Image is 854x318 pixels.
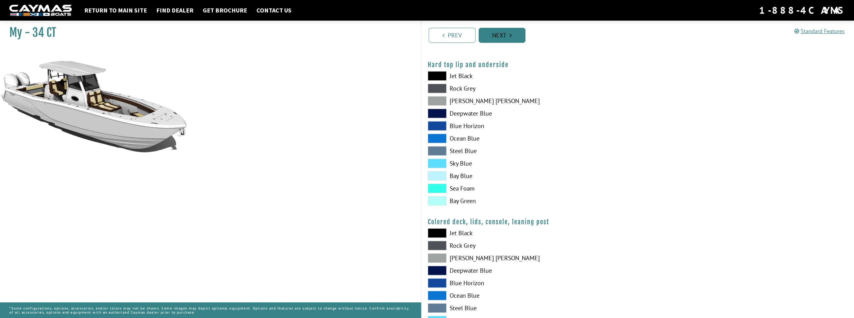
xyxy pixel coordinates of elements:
label: Jet Black [428,228,632,238]
a: Find Dealer [153,6,197,14]
img: white-logo-c9c8dbefe5ff5ceceb0f0178aa75bf4bb51f6bca0971e226c86eb53dfe498488.png [9,5,72,16]
a: Return to main site [81,6,150,14]
label: Sky Blue [428,159,632,168]
h4: Colored deck, lids, console, leaning post [428,218,848,226]
label: Blue Horizon [428,278,632,288]
a: Get Brochure [200,6,250,14]
label: Rock Grey [428,84,632,93]
div: 1-888-4CAYMAS [759,3,845,17]
label: Steel Blue [428,146,632,156]
label: Steel Blue [428,303,632,313]
p: *Some configurations, options, accessories, and/or colors may not be shown. Some images may depic... [9,303,412,317]
label: Deepwater Blue [428,266,632,275]
label: Ocean Blue [428,134,632,143]
label: [PERSON_NAME] [PERSON_NAME] [428,253,632,263]
label: Bay Blue [428,171,632,181]
a: Next [479,28,525,43]
h4: Hard top lip and underside [428,61,848,69]
a: Prev [429,28,476,43]
a: Standard Features [794,27,845,35]
label: Ocean Blue [428,291,632,300]
label: [PERSON_NAME] [PERSON_NAME] [428,96,632,106]
a: Contact Us [253,6,295,14]
label: Rock Grey [428,241,632,250]
label: Bay Green [428,196,632,206]
label: Deepwater Blue [428,109,632,118]
h1: My - 34 CT [9,26,405,40]
label: Blue Horizon [428,121,632,131]
label: Sea Foam [428,184,632,193]
label: Jet Black [428,71,632,81]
